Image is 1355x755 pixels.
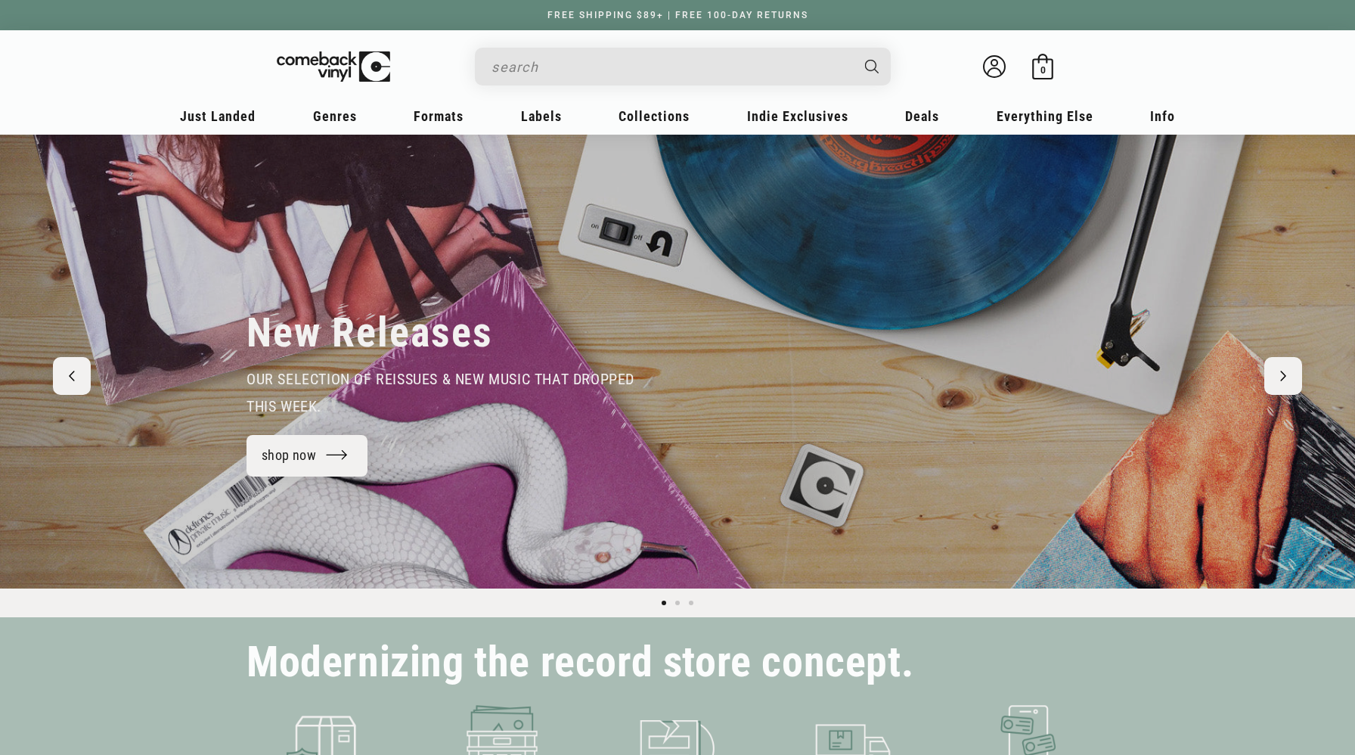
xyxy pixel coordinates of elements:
[521,108,562,124] span: Labels
[247,645,913,680] h2: Modernizing the record store concept.
[180,108,256,124] span: Just Landed
[657,596,671,610] button: Load slide 1 of 3
[53,357,91,395] button: Previous slide
[491,51,850,82] input: search
[247,435,367,477] a: shop now
[852,48,893,85] button: Search
[247,308,493,358] h2: New Releases
[747,108,848,124] span: Indie Exclusives
[997,108,1093,124] span: Everything Else
[1040,64,1046,76] span: 0
[905,108,939,124] span: Deals
[1150,108,1175,124] span: Info
[313,108,357,124] span: Genres
[532,10,823,20] a: FREE SHIPPING $89+ | FREE 100-DAY RETURNS
[247,370,634,415] span: our selection of reissues & new music that dropped this week.
[1264,357,1302,395] button: Next slide
[475,48,891,85] div: Search
[671,596,684,610] button: Load slide 2 of 3
[414,108,464,124] span: Formats
[684,596,698,610] button: Load slide 3 of 3
[619,108,690,124] span: Collections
